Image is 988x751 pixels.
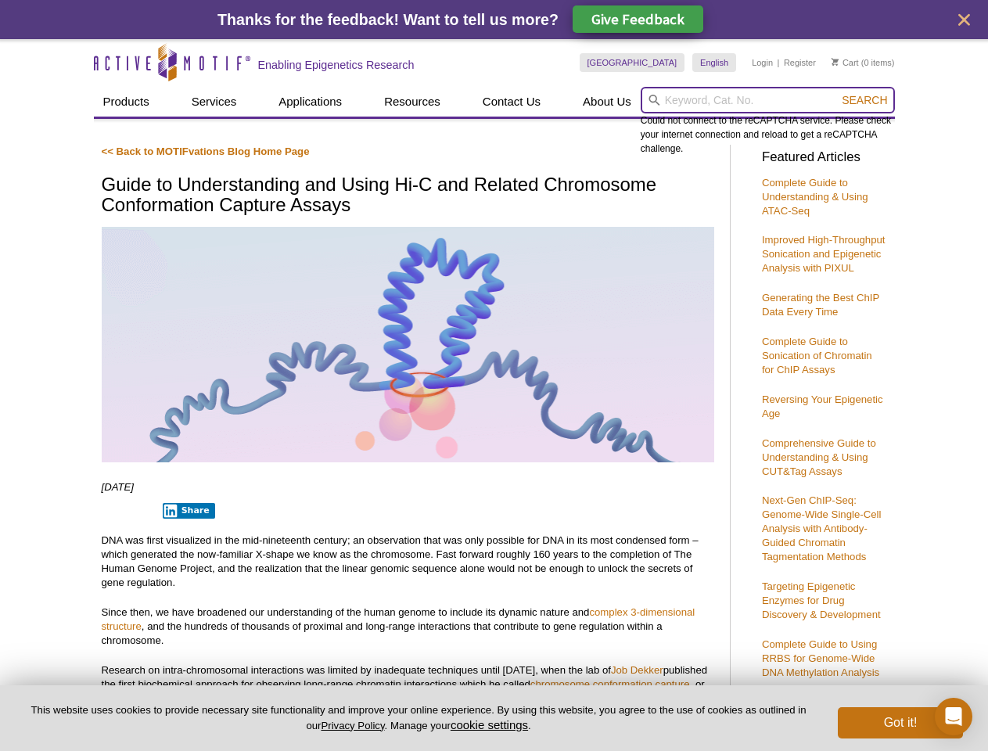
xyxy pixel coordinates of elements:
li: | [778,53,780,72]
a: Login [752,57,773,68]
a: << Back to MOTIFvations Blog Home Page [102,146,310,157]
p: Research on intra-chromosomal interactions was limited by inadequate techniques until [DATE], whe... [102,663,714,720]
a: Complete Guide to Sonication of Chromatin for ChIP Assays [762,336,872,375]
a: Complete Guide to Understanding & Using ATAC-Seq [762,177,868,217]
a: chromosome conformation capture [530,678,690,690]
a: Products [94,87,159,117]
a: English [692,53,736,72]
h3: Featured Articles [762,151,887,164]
a: Generating the Best ChIP Data Every Time [762,292,879,318]
p: Since then, we have broadened our understanding of the human genome to include its dynamic nature... [102,605,714,648]
a: [GEOGRAPHIC_DATA] [580,53,685,72]
h1: Guide to Understanding and Using Hi-C and Related Chromosome Conformation Capture Assays [102,174,714,217]
span: Thanks for the feedback! Want to tell us more? [217,11,559,28]
a: Targeting Epigenetic Enzymes for Drug Discovery & Development [762,580,881,620]
span: Search [842,94,887,106]
a: Services [182,87,246,117]
a: Register [784,57,816,68]
p: This website uses cookies to provide necessary site functionality and improve your online experie... [25,703,812,733]
a: Next-Gen ChIP-Seq: Genome-Wide Single-Cell Analysis with Antibody-Guided Chromatin Tagmentation M... [762,494,881,562]
h2: Enabling Epigenetics Research [258,58,415,72]
em: [DATE] [102,481,135,493]
p: DNA was first visualized in the mid-nineteenth century; an observation that was only possible for... [102,534,714,590]
button: Got it! [838,707,963,738]
a: Job Dekker [611,664,663,676]
button: Search [837,93,892,107]
a: Complete Guide to Using RRBS for Genome-Wide DNA Methylation Analysis [762,638,879,678]
a: Resources [375,87,450,117]
iframe: X Post Button [102,502,153,518]
a: Privacy Policy [321,720,384,731]
a: Reversing Your Epigenetic Age [762,393,883,419]
img: Your Cart [832,58,839,66]
div: Could not connect to the reCAPTCHA service. Please check your internet connection and reload to g... [641,87,895,156]
a: Cart [832,57,859,68]
a: Contact Us [473,87,550,117]
img: Hi-C [102,227,714,462]
div: Open Intercom Messenger [935,698,972,735]
a: Comprehensive Guide to Understanding & Using CUT&Tag Assays [762,437,876,477]
li: (0 items) [832,53,895,72]
a: About Us [573,87,641,117]
a: Applications [269,87,351,117]
button: Share [163,503,215,519]
span: Give Feedback [591,10,684,28]
button: cookie settings [451,718,528,731]
a: Improved High-Throughput Sonication and Epigenetic Analysis with PIXUL [762,234,886,274]
button: close [954,10,974,30]
input: Keyword, Cat. No. [641,87,895,113]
